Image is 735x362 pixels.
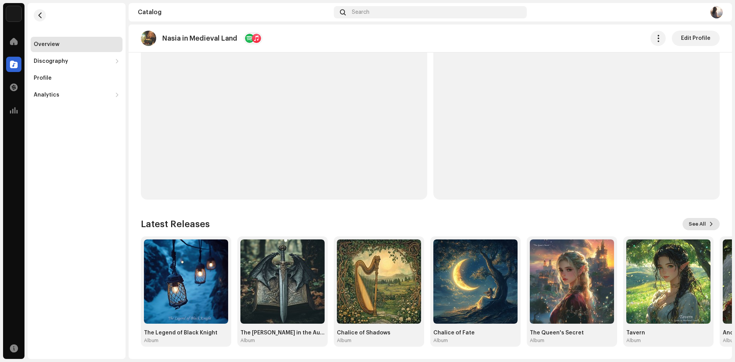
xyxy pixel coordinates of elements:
re-m-nav-item: Profile [31,70,122,86]
img: 69d8f0a5-8aca-4fe2-a6a5-3e524140d0e8 [141,31,156,46]
div: Catalog [138,9,331,15]
div: Album [626,337,641,344]
span: Edit Profile [681,31,710,46]
img: de0d2825-999c-4937-b35a-9adca56ee094 [6,6,21,21]
img: 7b2d7340-0027-4e59-8722-dfc201d74687 [337,239,421,324]
div: Profile [34,75,52,81]
div: Discography [34,58,68,64]
div: Album [433,337,448,344]
p: Nasia in Medieval Land [162,34,237,43]
span: See All [689,216,706,232]
div: The [PERSON_NAME] in the Autumn Forest [240,330,325,336]
div: Chalice of Shadows [337,330,421,336]
img: 1c2e39eb-aab7-45e3-a84a-ef6c3e1c40ce [433,239,518,324]
re-m-nav-item: Overview [31,37,122,52]
div: The Legend of Black Knight [144,330,228,336]
span: Search [352,9,369,15]
img: 29c92bd0-ae9b-4f69-b14f-2284e6cb4640 [530,239,614,324]
div: Chalice of Fate [433,330,518,336]
div: Album [240,337,255,344]
re-m-nav-dropdown: Analytics [31,87,122,103]
div: Analytics [34,92,59,98]
h3: Latest Releases [141,218,210,230]
re-m-nav-dropdown: Discography [31,54,122,69]
button: Edit Profile [672,31,720,46]
div: Album [530,337,544,344]
div: Album [337,337,351,344]
img: ad263f94-e45b-404e-a095-9fc06aa000c9 [626,239,710,324]
img: 7bbdf51a-ca72-4214-ad88-c4eb6b418be6 [240,239,325,324]
img: e14c2559-d7fb-4018-890a-16e0278ea14d [710,6,723,18]
div: The Queen's Secret [530,330,614,336]
div: Overview [34,41,59,48]
div: Tavern [626,330,710,336]
div: Album [144,337,158,344]
img: 94e317c4-c286-4d0d-a234-977ee1d86deb [144,239,228,324]
button: See All [683,218,720,230]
